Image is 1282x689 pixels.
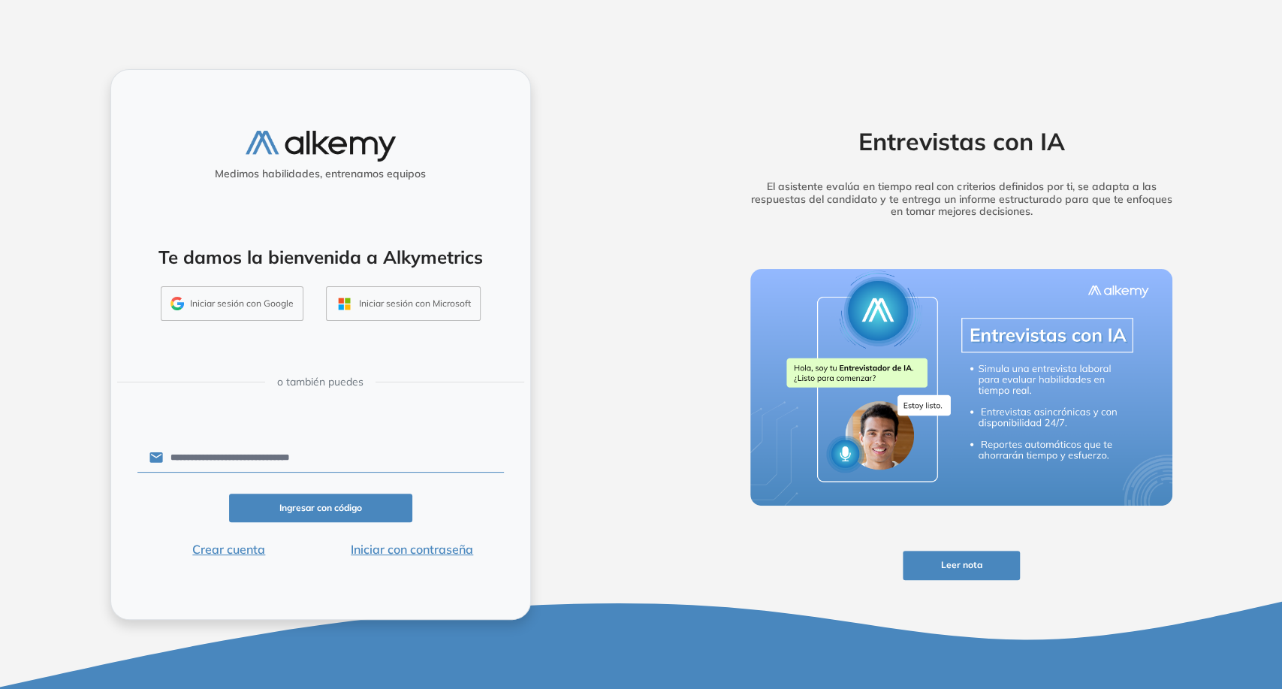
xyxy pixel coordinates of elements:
img: img-more-info [750,269,1172,506]
button: Crear cuenta [137,540,321,558]
span: o también puedes [277,374,363,390]
h5: Medimos habilidades, entrenamos equipos [117,168,524,180]
h2: Entrevistas con IA [727,127,1196,156]
button: Iniciar sesión con Google [161,286,303,321]
iframe: Chat Widget [1012,515,1282,689]
h4: Te damos la bienvenida a Alkymetrics [131,246,511,268]
button: Iniciar con contraseña [321,540,504,558]
div: Widget de chat [1012,515,1282,689]
h5: El asistente evalúa en tiempo real con criterios definidos por ti, se adapta a las respuestas del... [727,180,1196,218]
img: GMAIL_ICON [170,297,184,310]
img: OUTLOOK_ICON [336,295,353,313]
button: Iniciar sesión con Microsoft [326,286,481,321]
button: Ingresar con código [229,494,412,523]
img: logo-alkemy [246,131,396,162]
button: Leer nota [903,551,1020,580]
